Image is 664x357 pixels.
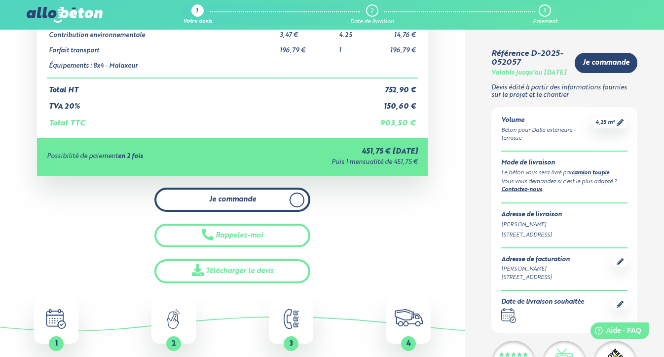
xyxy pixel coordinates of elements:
[372,78,418,95] td: 752,90 €
[242,159,417,166] div: Puis 1 mensualité de 451,75 €
[533,4,557,25] a: 3 Paiement
[372,40,418,55] td: 196,79 €
[47,78,372,95] td: Total HT
[501,126,591,143] div: Béton pour Dalle extérieure - terrasse
[576,318,653,346] iframe: Help widget launcher
[196,8,198,15] div: 1
[372,95,418,111] td: 150,60 €
[501,169,627,178] div: Le béton vous sera livré par
[491,49,567,68] div: Référence D-2025-052057
[27,7,103,23] img: allobéton
[154,259,311,283] a: Télécharger le devis
[350,19,394,25] div: Date de livraison
[501,256,570,264] div: Adresse de facturation
[209,196,256,204] span: Je commande
[406,340,411,347] span: 4
[501,265,570,274] div: [PERSON_NAME]
[290,340,293,347] span: 3
[501,211,627,219] div: Adresse de livraison
[583,59,629,67] span: Je commande
[183,4,212,25] a: 1 Votre devis
[154,188,311,212] a: Je commande
[337,24,372,40] td: 4.25
[47,95,372,111] td: TVA 20%
[47,24,278,40] td: Contribution environnementale
[491,70,566,77] div: Valable jusqu'au [DATE]
[501,187,542,193] a: Contactez-nous
[55,340,58,347] span: 1
[337,40,372,55] td: 1
[533,19,557,25] div: Paiement
[491,84,637,99] p: Devis édité à partir des informations fournies sur le projet et le chantier
[501,159,627,167] div: Mode de livraison
[370,8,373,14] div: 2
[501,178,627,195] div: Vous vous demandez si c’est le plus adapté ? .
[350,4,394,25] a: 2 Date de livraison
[501,274,570,282] div: [STREET_ADDRESS]
[242,148,417,156] div: 451,75 € [DATE]
[501,231,627,239] div: [STREET_ADDRESS]
[372,24,418,40] td: 14,76 €
[154,224,311,248] button: Rappelez-moi
[543,8,546,14] div: 3
[575,53,637,73] a: Je commande
[47,55,278,79] td: Équipements : 8x4 - Malaxeur
[501,299,584,306] div: Date de livraison souhaitée
[395,309,423,326] img: truck.c7a9816ed8b9b1312949.png
[501,221,627,229] div: [PERSON_NAME]
[278,40,337,55] td: 196,79 €
[118,153,143,159] strong: en 2 fois
[278,24,337,40] td: 3,47 €
[572,170,609,176] a: camion toupie
[47,153,242,160] div: Possibilité de paiement
[47,40,278,55] td: Forfait transport
[372,111,418,128] td: 903,50 €
[172,340,176,347] span: 2
[501,117,591,124] div: Volume
[183,19,212,25] div: Votre devis
[47,111,372,128] td: Total TTC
